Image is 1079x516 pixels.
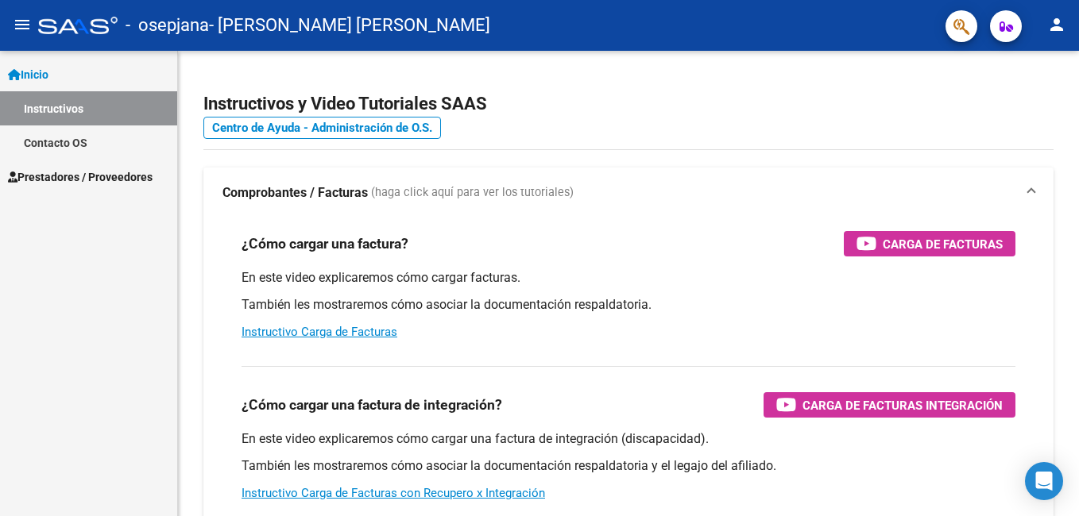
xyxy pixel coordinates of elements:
[1047,15,1066,34] mat-icon: person
[242,269,1015,287] p: En este video explicaremos cómo cargar facturas.
[242,457,1015,475] p: También les mostraremos cómo asociar la documentación respaldatoria y el legajo del afiliado.
[242,296,1015,314] p: También les mostraremos cómo asociar la documentación respaldatoria.
[242,430,1015,448] p: En este video explicaremos cómo cargar una factura de integración (discapacidad).
[1025,462,1063,500] div: Open Intercom Messenger
[883,234,1003,254] span: Carga de Facturas
[8,168,153,186] span: Prestadores / Proveedores
[222,184,368,202] strong: Comprobantes / Facturas
[209,8,490,43] span: - [PERSON_NAME] [PERSON_NAME]
[126,8,209,43] span: - osepjana
[203,117,441,139] a: Centro de Ayuda - Administración de O.S.
[203,168,1054,218] mat-expansion-panel-header: Comprobantes / Facturas (haga click aquí para ver los tutoriales)
[13,15,32,34] mat-icon: menu
[242,233,408,255] h3: ¿Cómo cargar una factura?
[8,66,48,83] span: Inicio
[371,184,574,202] span: (haga click aquí para ver los tutoriales)
[802,395,1003,415] span: Carga de Facturas Integración
[764,392,1015,418] button: Carga de Facturas Integración
[242,486,545,500] a: Instructivo Carga de Facturas con Recupero x Integración
[242,394,502,416] h3: ¿Cómo cargar una factura de integración?
[844,231,1015,256] button: Carga de Facturas
[203,89,1054,119] h2: Instructivos y Video Tutoriales SAAS
[242,325,397,339] a: Instructivo Carga de Facturas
